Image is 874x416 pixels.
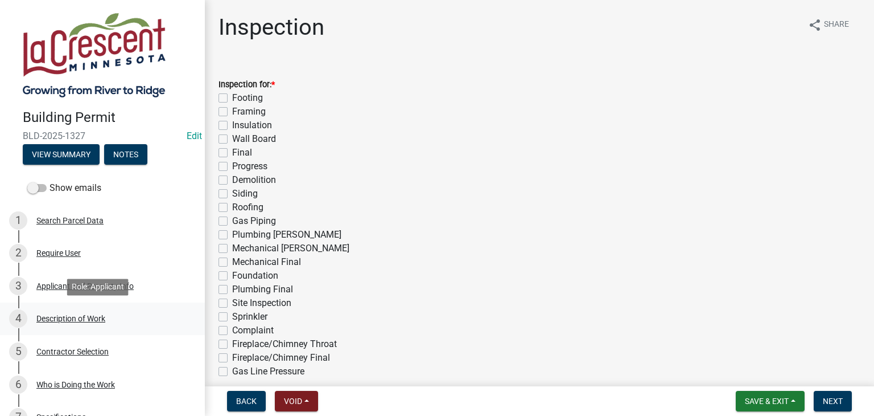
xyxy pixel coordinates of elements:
[232,228,341,242] label: Plumbing [PERSON_NAME]
[9,211,27,230] div: 1
[9,244,27,262] div: 2
[23,12,166,97] img: City of La Crescent, Minnesota
[218,81,275,89] label: Inspection for:
[218,14,324,41] h1: Inspection
[187,130,202,141] wm-modal-confirm: Edit Application Number
[36,348,109,356] div: Contractor Selection
[9,376,27,394] div: 6
[823,397,843,406] span: Next
[23,130,182,141] span: BLD-2025-1327
[9,342,27,361] div: 5
[9,309,27,328] div: 4
[236,397,257,406] span: Back
[232,283,293,296] label: Plumbing Final
[36,249,81,257] div: Require User
[232,269,278,283] label: Foundation
[232,160,267,173] label: Progress
[232,187,258,201] label: Siding
[36,381,115,389] div: Who is Doing the Work
[232,351,330,365] label: Fireplace/Chimney Final
[36,282,134,290] div: Applicant and Property Info
[232,365,304,378] label: Gas Line Pressure
[232,310,267,324] label: Sprinkler
[104,144,147,165] button: Notes
[232,201,263,214] label: Roofing
[227,391,266,411] button: Back
[232,242,349,255] label: Mechanical [PERSON_NAME]
[27,181,101,195] label: Show emails
[232,119,272,132] label: Insulation
[23,144,100,165] button: View Summary
[736,391,805,411] button: Save & Exit
[799,14,858,36] button: shareShare
[284,397,302,406] span: Void
[232,214,276,228] label: Gas Piping
[232,296,291,310] label: Site Inspection
[23,109,196,126] h4: Building Permit
[232,255,301,269] label: Mechanical Final
[232,132,276,146] label: Wall Board
[232,337,337,351] label: Fireplace/Chimney Throat
[36,315,105,323] div: Description of Work
[232,146,252,160] label: Final
[232,105,266,119] label: Framing
[104,150,147,160] wm-modal-confirm: Notes
[9,277,27,295] div: 3
[67,279,129,295] div: Role: Applicant
[232,324,274,337] label: Complaint
[745,397,789,406] span: Save & Exit
[824,18,849,32] span: Share
[36,217,104,225] div: Search Parcel Data
[814,391,852,411] button: Next
[23,150,100,160] wm-modal-confirm: Summary
[232,91,263,105] label: Footing
[275,391,318,411] button: Void
[187,130,202,141] a: Edit
[808,18,822,32] i: share
[232,173,276,187] label: Demolition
